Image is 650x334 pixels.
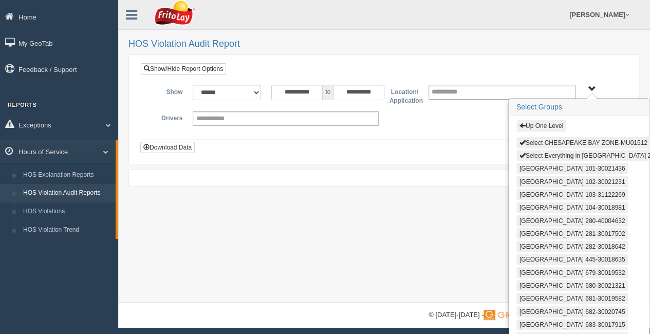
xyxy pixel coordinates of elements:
button: [GEOGRAPHIC_DATA] 681-30019582 [516,293,628,304]
h2: HOS Violation Audit Report [128,39,640,49]
button: [GEOGRAPHIC_DATA] 280-40004632 [516,215,628,227]
button: [GEOGRAPHIC_DATA] 679-30019532 [516,267,628,279]
button: [GEOGRAPHIC_DATA] 103-31122269 [516,189,628,200]
button: [GEOGRAPHIC_DATA] 683-30017915 [516,319,628,330]
button: [GEOGRAPHIC_DATA] 445-30018635 [516,254,628,265]
a: HOS Violation Trend [18,221,116,239]
a: HOS Violation Audit Reports [18,184,116,202]
button: [GEOGRAPHIC_DATA] 281-30017502 [516,228,628,239]
h3: Select Groups [509,99,649,116]
button: [GEOGRAPHIC_DATA] 680-30021321 [516,280,628,291]
label: Location/ Application [384,85,423,106]
button: Up One Level [516,120,566,132]
button: [GEOGRAPHIC_DATA] 282-30018642 [516,241,628,252]
a: HOS Violations [18,202,116,221]
div: © [DATE]-[DATE] - ™ [429,310,640,321]
a: HOS Explanation Reports [18,166,116,184]
a: Show/Hide Report Options [141,63,226,75]
button: [GEOGRAPHIC_DATA] 104-30018981 [516,202,628,213]
label: Show [148,85,188,97]
img: Gridline [484,310,542,320]
button: [GEOGRAPHIC_DATA] 102-30021231 [516,176,628,188]
label: Drivers [148,111,188,123]
button: [GEOGRAPHIC_DATA] 101-30021436 [516,163,628,174]
button: [GEOGRAPHIC_DATA] 682-30020745 [516,306,628,318]
span: to [323,85,333,100]
button: Download Data [140,142,195,153]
